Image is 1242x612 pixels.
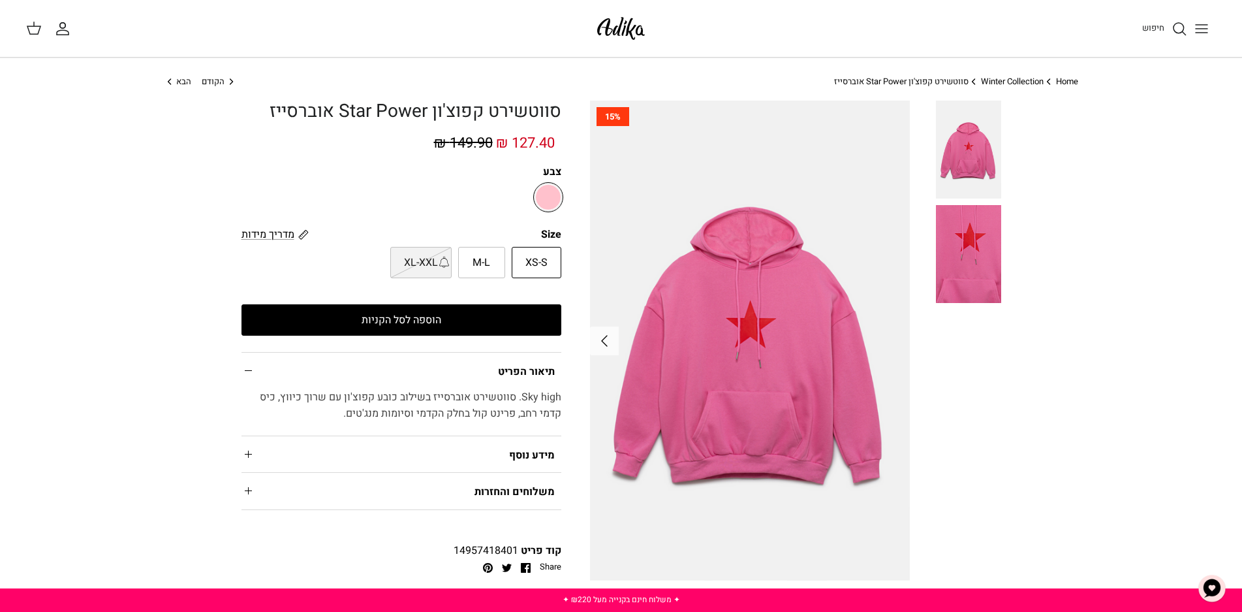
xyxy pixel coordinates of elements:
span: הקודם [202,75,225,88]
summary: תיאור הפריט [241,353,561,389]
span: מדריך מידות [241,227,294,242]
a: הקודם [202,76,237,88]
span: 14957418401 [454,543,518,558]
a: החשבון שלי [55,21,76,37]
h1: סווטשירט קפוצ'ון Star Power אוברסייז [241,101,561,123]
button: Toggle menu [1187,14,1216,43]
a: ✦ משלוח חינם בקנייה מעל ₪220 ✦ [563,594,680,605]
span: M-L [473,255,490,272]
span: קוד פריט [521,543,561,558]
a: הבא [164,76,192,88]
a: Home [1056,75,1078,88]
button: צ'אט [1192,569,1232,608]
a: מדריך מידות [241,227,309,242]
a: חיפוש [1142,21,1187,37]
label: צבע [241,165,561,179]
summary: משלוחים והחזרות [241,473,561,509]
span: חיפוש [1142,22,1164,34]
img: Adika IL [593,13,649,44]
legend: Size [541,227,561,242]
span: Share [540,561,561,573]
span: XL-XXL [404,255,438,272]
button: Next [590,327,619,355]
div: Sky high. סווטשירט אוברסייז בשילוב כובע קפוצ'ון עם שרוך כיווץ, כיס קדמי רחב, פרינט קול בחלק הקדמי... [241,389,561,436]
a: סווטשירט קפוצ'ון Star Power אוברסייז [834,75,969,88]
summary: מידע נוסף [241,436,561,472]
span: XS-S [525,255,548,272]
span: 149.90 ₪ [434,133,493,153]
nav: Breadcrumbs [164,76,1078,88]
span: הבא [176,75,191,88]
button: הוספה לסל הקניות [241,304,561,336]
a: Winter Collection [981,75,1044,88]
span: 127.40 ₪ [496,133,555,153]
